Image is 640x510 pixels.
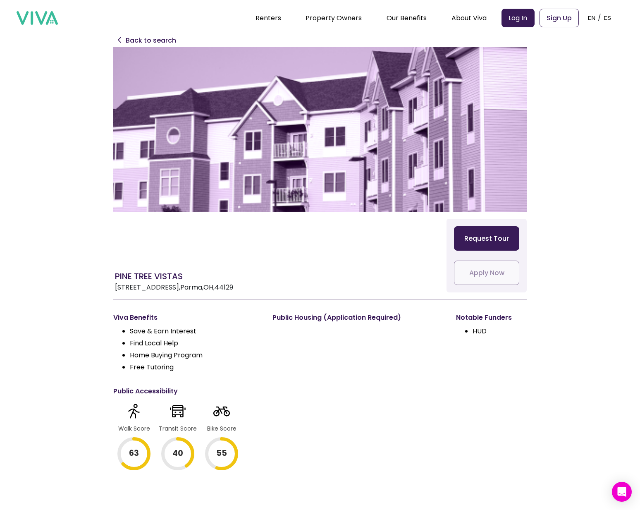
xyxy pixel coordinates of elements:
a: Renters [256,13,281,23]
p: Notable Funders [456,313,512,323]
p: [STREET_ADDRESS] , Parma , OH , 44129 [115,283,233,292]
p: / [598,12,601,24]
p: Public Accessibility [113,386,242,396]
div: Transit Score [159,424,197,433]
img: Walk Score Icon [126,403,142,419]
h1: PINE TREE VISTAS [115,270,233,283]
div: Open Intercom Messenger [612,482,632,502]
button: ES [601,5,614,31]
button: EN [585,5,598,31]
text: 55 [216,448,227,459]
div: Walk Score [118,424,150,433]
text: 40 [172,448,183,459]
li: HUD [473,326,512,336]
div: Our Benefits [387,7,427,28]
a: Property Owners [306,13,362,23]
button: Apply Now [454,261,519,285]
img: Bike Score Icon [213,403,230,419]
div: About Viva [451,7,487,28]
img: Transit Score Icon [170,403,186,419]
li: Free Tutoring [130,362,203,372]
li: Find Local Help [130,338,203,348]
text: 63 [129,448,139,459]
p: Public Housing (Application Required) [272,313,401,373]
p: Viva Benefits [113,313,203,323]
img: PINE TREE VISTAS [113,47,527,212]
div: Bike Score [207,424,236,433]
button: Request Tour [454,226,519,251]
img: Back property details [118,37,121,43]
a: Log In [501,9,535,27]
button: Back to search [126,36,176,45]
li: Save & Earn Interest [130,326,203,336]
a: Sign Up [540,9,579,27]
li: Home Buying Program [130,350,203,360]
img: viva [17,11,58,25]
